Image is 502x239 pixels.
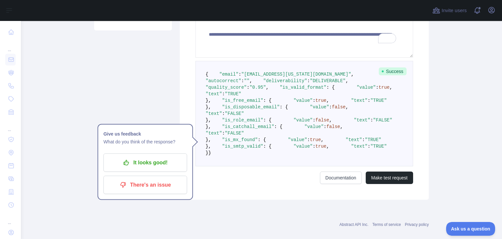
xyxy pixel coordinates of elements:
[313,118,315,123] span: :
[225,111,244,116] span: "FALSE"
[370,144,387,149] span: "TRUE"
[293,144,313,149] span: "value"
[351,72,354,77] span: ,
[379,67,407,75] span: Success
[293,98,313,103] span: "value"
[219,72,239,77] span: "email"
[206,98,211,103] span: },
[222,98,263,103] span: "is_free_email"
[274,124,282,129] span: : {
[390,85,392,90] span: ,
[340,222,369,227] a: Abstract API Inc.
[206,111,222,116] span: "text"
[315,98,326,103] span: true
[326,144,329,149] span: ,
[313,98,315,103] span: :
[310,78,345,83] span: "DELIVERABLE"
[368,144,370,149] span: :
[351,98,367,103] span: "text"
[326,85,335,90] span: : {
[222,137,258,142] span: "is_mx_found"
[329,104,332,110] span: :
[357,85,376,90] span: "value"
[263,78,307,83] span: "deliverability"
[103,154,187,172] button: It looks good!
[222,104,279,110] span: "is_disposable_email"
[103,130,187,138] h1: Give us feedback
[206,104,211,110] span: },
[288,137,307,142] span: "value"
[266,85,269,90] span: ,
[206,144,211,149] span: },
[5,39,16,52] div: ...
[351,144,367,149] span: "text"
[329,118,332,123] span: ,
[206,131,222,136] span: "text"
[280,104,288,110] span: : {
[206,118,211,123] span: },
[293,118,313,123] span: "value"
[249,78,252,83] span: ,
[258,137,266,142] span: : {
[307,78,310,83] span: :
[222,131,225,136] span: :
[108,157,182,168] p: It looks good!
[362,137,365,142] span: :
[346,78,348,83] span: ,
[5,212,16,225] div: ...
[366,172,413,184] button: Make test request
[206,137,211,142] span: },
[370,98,387,103] span: "TRUE"
[307,137,310,142] span: :
[225,91,241,97] span: "TRUE"
[206,72,208,77] span: {
[326,124,340,129] span: false
[239,72,241,77] span: :
[326,98,329,103] span: ,
[108,179,182,191] p: There's an issue
[310,104,329,110] span: "value"
[405,222,429,227] a: Privacy policy
[244,78,250,83] span: ""
[365,137,381,142] span: "TRUE"
[313,144,315,149] span: :
[247,85,249,90] span: :
[373,118,393,123] span: "FALSE"
[206,78,241,83] span: "autocorrect"
[222,111,225,116] span: :
[208,150,211,156] span: }
[372,222,401,227] a: Terms of service
[321,137,324,142] span: ,
[320,172,362,184] a: Documentation
[332,104,346,110] span: false
[305,124,324,129] span: "value"
[431,5,468,16] button: Invite users
[324,124,326,129] span: :
[263,118,271,123] span: : {
[241,72,351,77] span: "[EMAIL_ADDRESS][US_STATE][DOMAIN_NAME]"
[222,144,263,149] span: "is_smtp_valid"
[195,18,413,58] textarea: To enrich screen reader interactions, please activate Accessibility in Grammarly extension settings
[354,118,370,123] span: "text"
[280,85,326,90] span: "is_valid_format"
[206,85,247,90] span: "quality_score"
[310,137,321,142] span: true
[263,98,271,103] span: : {
[103,176,187,194] button: There's an issue
[368,98,370,103] span: :
[206,150,208,156] span: }
[315,118,329,123] span: false
[346,137,362,142] span: "text"
[378,85,390,90] span: true
[103,138,187,146] p: What do you think of the response?
[346,104,348,110] span: ,
[225,131,244,136] span: "FALSE"
[370,118,373,123] span: :
[376,85,378,90] span: :
[222,124,274,129] span: "is_catchall_email"
[263,144,271,149] span: : {
[241,78,244,83] span: :
[340,124,343,129] span: ,
[315,144,326,149] span: true
[249,85,266,90] span: "0.95"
